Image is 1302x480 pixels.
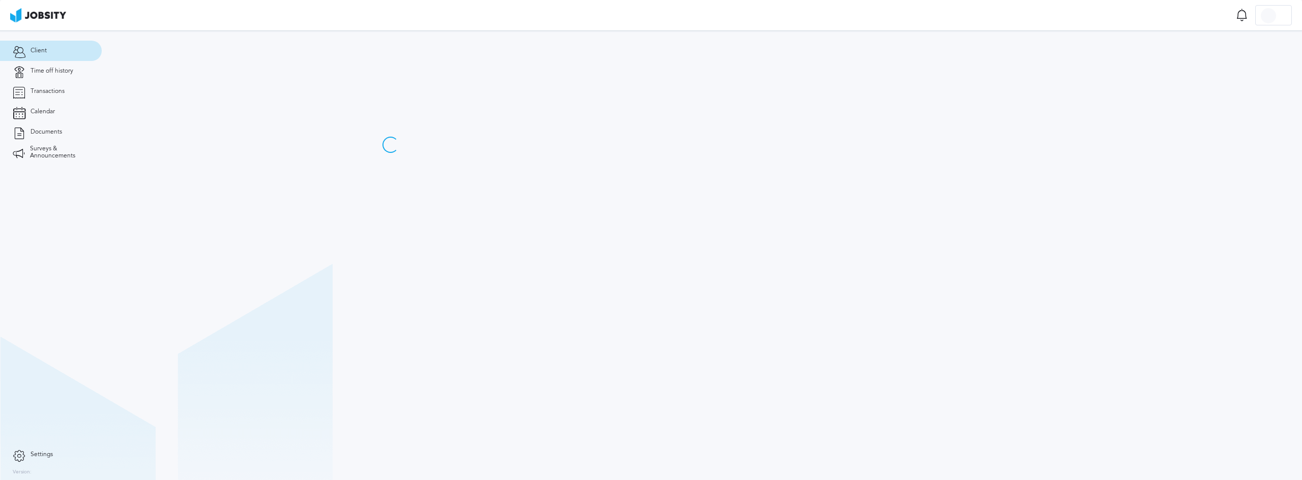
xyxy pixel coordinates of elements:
[10,8,66,22] img: ab4bad089aa723f57921c736e9817d99.png
[31,451,53,458] span: Settings
[31,108,55,115] span: Calendar
[31,47,47,54] span: Client
[30,145,89,159] span: Surveys & Announcements
[13,469,32,475] label: Version:
[31,68,73,75] span: Time off history
[31,88,65,95] span: Transactions
[31,129,62,136] span: Documents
